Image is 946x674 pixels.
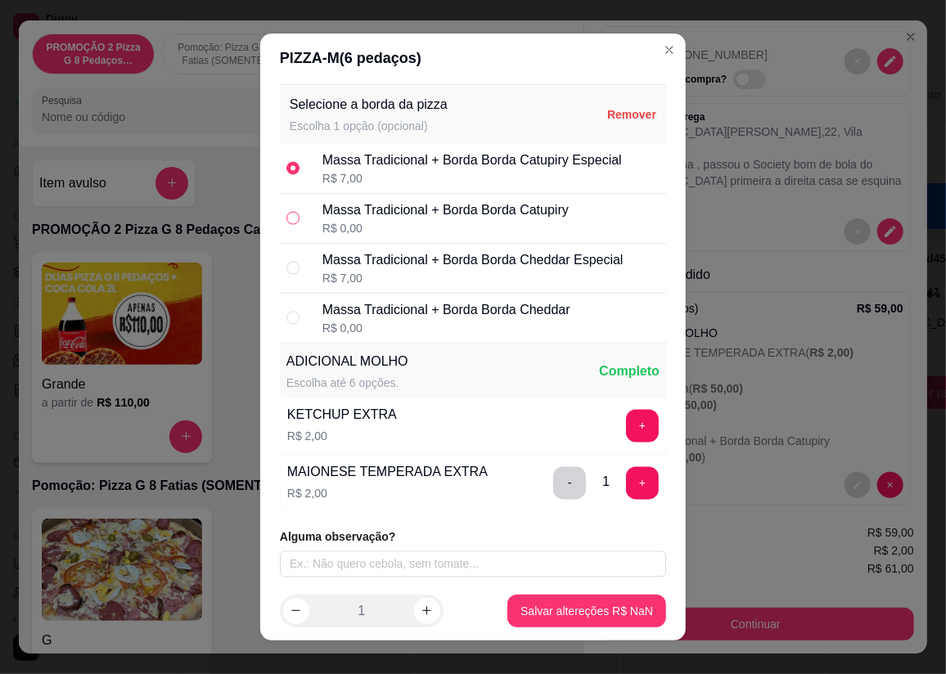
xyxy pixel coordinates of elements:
div: Massa Tradicional + Borda Borda Cheddar [322,300,570,320]
article: Alguma observação? [280,528,666,545]
div: MAIONESE TEMPERADA EXTRA [287,462,488,482]
div: R$ 2,00 [287,485,488,501]
div: Completo [599,362,660,381]
div: R$ 7,00 [322,170,622,186]
button: decrease-product-quantity [283,598,309,624]
button: Salvar altereções R$ NaN [507,595,666,627]
div: R$ 0,00 [322,320,570,336]
div: Massa Tradicional + Borda Borda Catupiry [322,200,569,220]
button: increase-product-quantity [414,598,440,624]
button: add [626,467,659,500]
div: R$ 7,00 [322,270,624,286]
p: Selecione a borda da pizza [290,95,448,115]
button: delete [553,467,586,500]
div: 1 [602,472,610,492]
div: KETCHUP EXTRA [287,405,397,425]
div: R$ 0,00 [322,220,569,236]
p: Escolha 1 opção (opcional) [290,118,448,134]
p: Remover [607,106,656,123]
div: ADICIONAL MOLHO [286,352,408,371]
div: Massa Tradicional + Borda Borda Catupiry Especial [322,151,622,170]
input: Ex.: Não quero cebola, sem tomate... [280,551,666,577]
div: Massa Tradicional + Borda Borda Cheddar Especial [322,250,624,270]
div: PIZZA - M ( 6 pedaços) [280,47,666,70]
p: 1 [358,601,365,621]
button: add [626,410,659,443]
button: Close [656,37,682,63]
div: R$ 2,00 [287,428,397,444]
div: Escolha até 6 opções. [286,375,408,391]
